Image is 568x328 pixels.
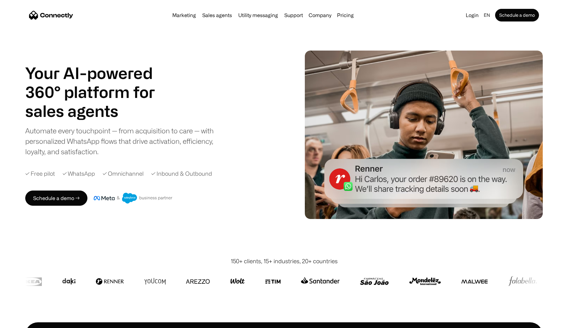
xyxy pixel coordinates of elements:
div: en [484,11,490,20]
div: Company [309,11,331,20]
a: home [29,10,73,20]
a: Schedule a demo [495,9,539,21]
h1: Your AI-powered 360° platform for [25,64,170,101]
img: Meta and Salesforce business partner badge. [94,193,173,203]
div: ✓ Inbound & Outbound [151,169,212,178]
div: carousel [25,101,170,120]
aside: Language selected: English [6,316,38,326]
a: Support [282,13,305,18]
div: en [481,11,494,20]
a: Schedule a demo → [25,191,87,206]
div: ✓ WhatsApp [62,169,95,178]
div: ✓ Free pilot [25,169,55,178]
a: Pricing [334,13,356,18]
a: Utility messaging [236,13,281,18]
a: Sales agents [200,13,234,18]
div: 1 of 4 [25,101,170,120]
div: Company [307,11,333,20]
div: Automate every touchpoint — from acquisition to care — with personalized WhatsApp flows that driv... [25,125,224,157]
div: ✓ Omnichannel [103,169,144,178]
div: 150+ clients, 15+ industries, 20+ countries [231,257,338,265]
h1: sales agents [25,101,170,120]
ul: Language list [13,317,38,326]
a: Login [463,11,481,20]
a: Marketing [170,13,198,18]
